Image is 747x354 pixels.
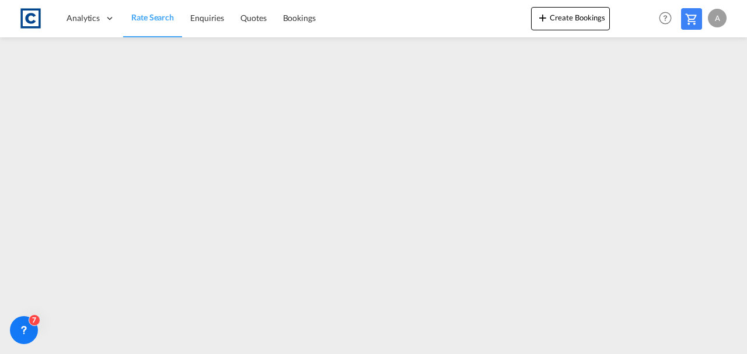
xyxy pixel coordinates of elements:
[655,8,681,29] div: Help
[67,12,100,24] span: Analytics
[18,5,44,31] img: 1fdb9190129311efbfaf67cbb4249bed.jpeg
[240,13,266,23] span: Quotes
[531,7,610,30] button: icon-plus 400-fgCreate Bookings
[655,8,675,28] span: Help
[708,9,727,27] div: A
[536,10,550,24] md-icon: icon-plus 400-fg
[131,12,174,22] span: Rate Search
[283,13,316,23] span: Bookings
[190,13,224,23] span: Enquiries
